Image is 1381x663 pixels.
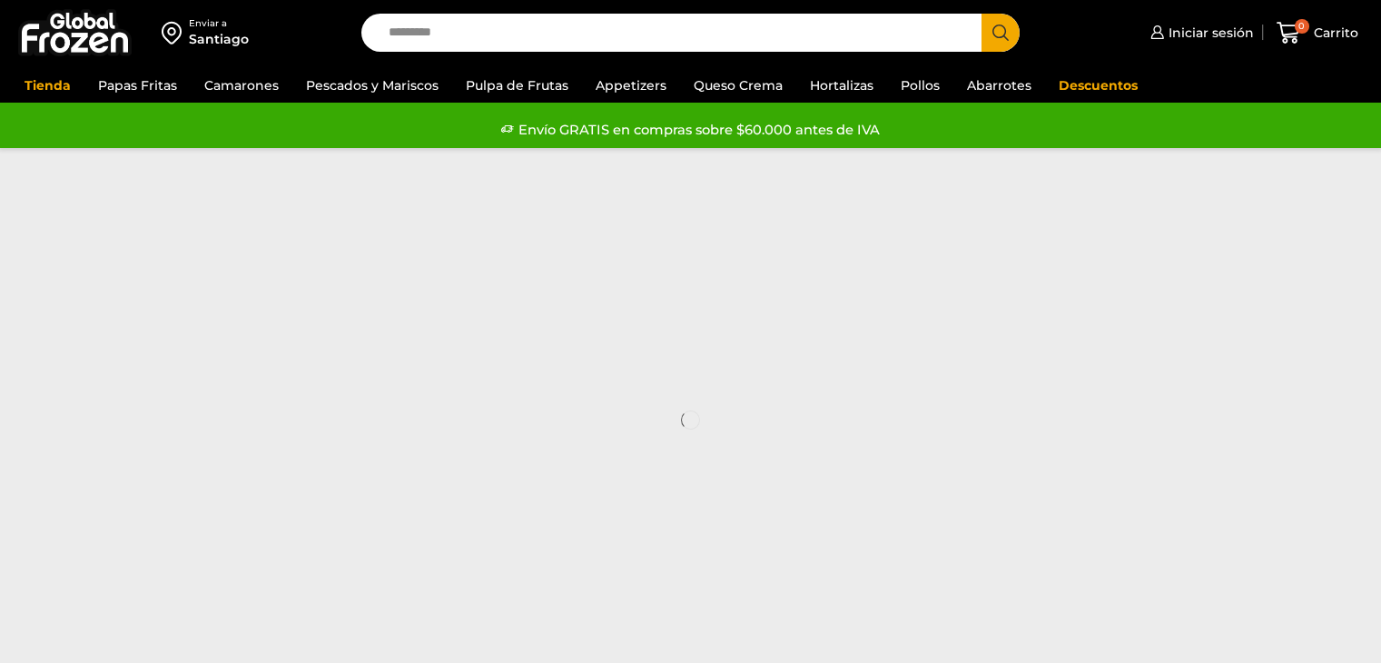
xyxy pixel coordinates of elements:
[685,68,792,103] a: Queso Crema
[981,14,1020,52] button: Search button
[195,68,288,103] a: Camarones
[89,68,186,103] a: Papas Fritas
[801,68,883,103] a: Hortalizas
[1309,24,1358,42] span: Carrito
[15,68,80,103] a: Tienda
[457,68,577,103] a: Pulpa de Frutas
[1050,68,1147,103] a: Descuentos
[189,17,249,30] div: Enviar a
[587,68,676,103] a: Appetizers
[1164,24,1254,42] span: Iniciar sesión
[1295,19,1309,34] span: 0
[958,68,1041,103] a: Abarrotes
[297,68,448,103] a: Pescados y Mariscos
[1146,15,1254,51] a: Iniciar sesión
[892,68,949,103] a: Pollos
[162,17,189,48] img: address-field-icon.svg
[189,30,249,48] div: Santiago
[1272,12,1363,54] a: 0 Carrito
